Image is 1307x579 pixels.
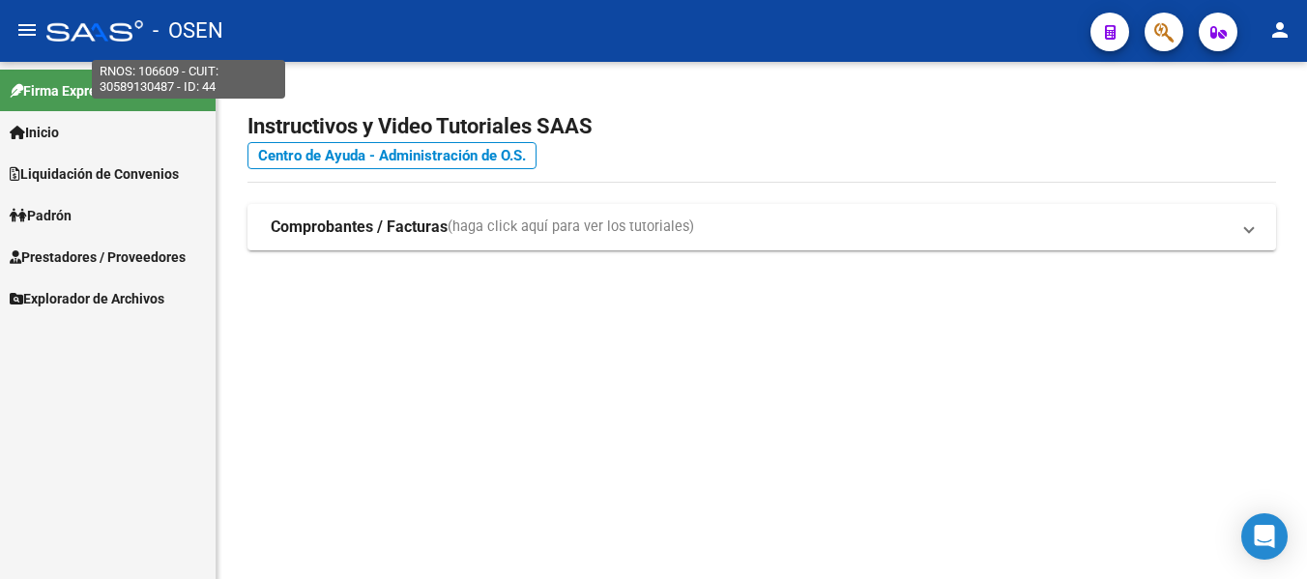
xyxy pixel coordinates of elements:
[247,142,537,169] a: Centro de Ayuda - Administración de O.S.
[10,122,59,143] span: Inicio
[10,246,186,268] span: Prestadores / Proveedores
[1241,513,1288,560] div: Open Intercom Messenger
[1268,18,1292,42] mat-icon: person
[10,288,164,309] span: Explorador de Archivos
[153,10,223,52] span: - OSEN
[10,163,179,185] span: Liquidación de Convenios
[10,80,110,101] span: Firma Express
[10,205,72,226] span: Padrón
[247,108,1276,145] h2: Instructivos y Video Tutoriales SAAS
[15,18,39,42] mat-icon: menu
[271,217,448,238] strong: Comprobantes / Facturas
[247,204,1276,250] mat-expansion-panel-header: Comprobantes / Facturas(haga click aquí para ver los tutoriales)
[448,217,694,238] span: (haga click aquí para ver los tutoriales)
